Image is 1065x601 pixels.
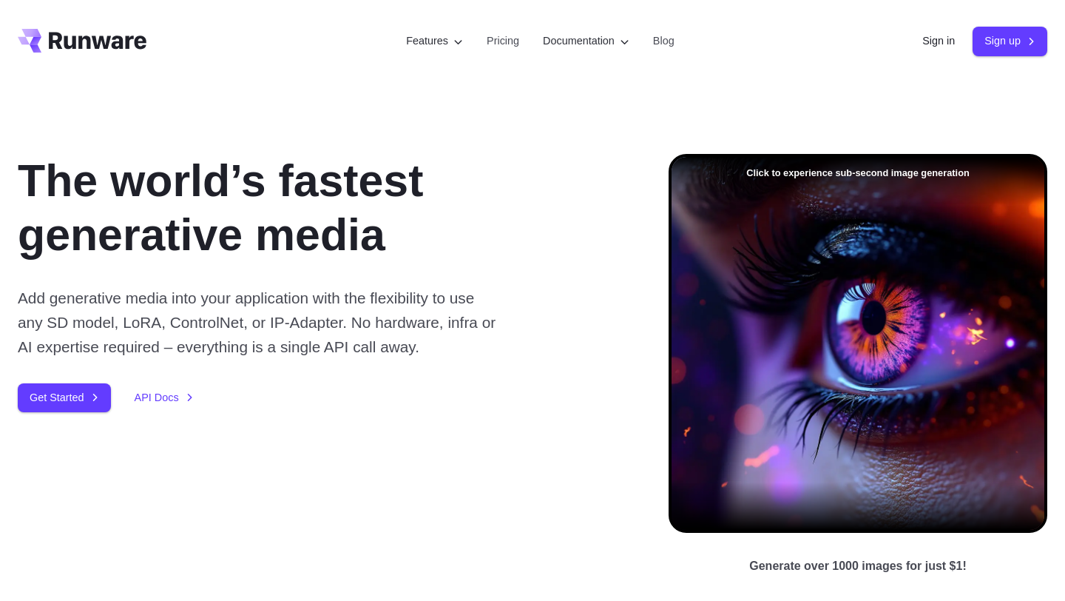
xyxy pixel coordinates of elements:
h1: The world’s fastest generative media [18,154,621,262]
p: Add generative media into your application with the flexibility to use any SD model, LoRA, Contro... [18,286,501,360]
label: Documentation [543,33,629,50]
a: API Docs [135,389,194,406]
p: Generate over 1000 images for just $1! [749,557,966,576]
a: Pricing [487,33,519,50]
a: Sign up [973,27,1047,56]
a: Get Started [18,383,111,412]
a: Blog [653,33,674,50]
a: Go to / [18,29,146,53]
a: Sign in [922,33,955,50]
label: Features [406,33,463,50]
